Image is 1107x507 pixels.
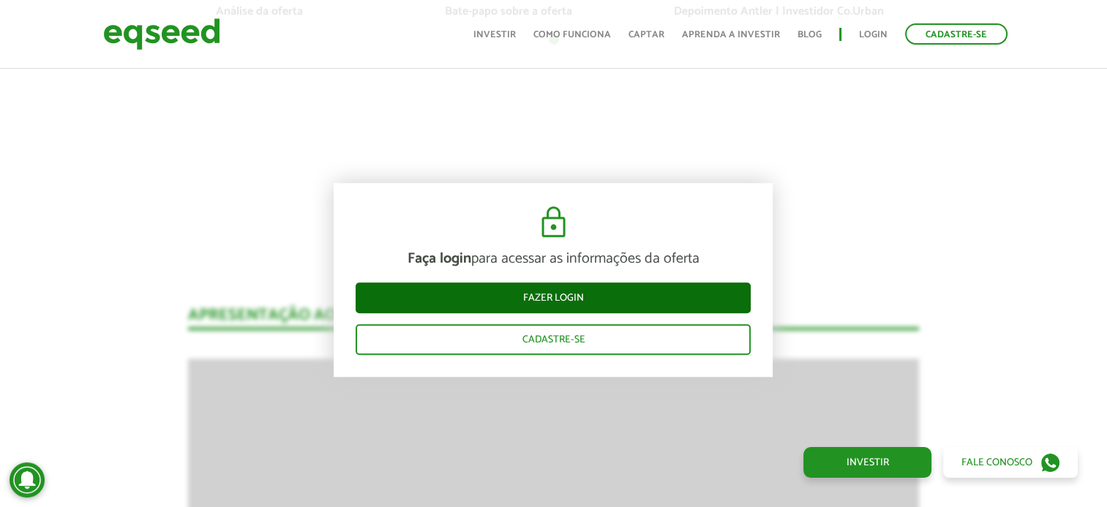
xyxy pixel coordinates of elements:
[905,23,1007,45] a: Cadastre-se
[356,282,751,313] a: Fazer login
[473,30,516,40] a: Investir
[103,15,220,53] img: EqSeed
[356,250,751,268] p: para acessar as informações da oferta
[803,447,931,478] a: Investir
[536,205,571,240] img: cadeado.svg
[356,324,751,355] a: Cadastre-se
[859,30,888,40] a: Login
[408,247,471,271] strong: Faça login
[533,30,611,40] a: Como funciona
[682,30,780,40] a: Aprenda a investir
[628,30,664,40] a: Captar
[943,447,1078,478] a: Fale conosco
[798,30,822,40] a: Blog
